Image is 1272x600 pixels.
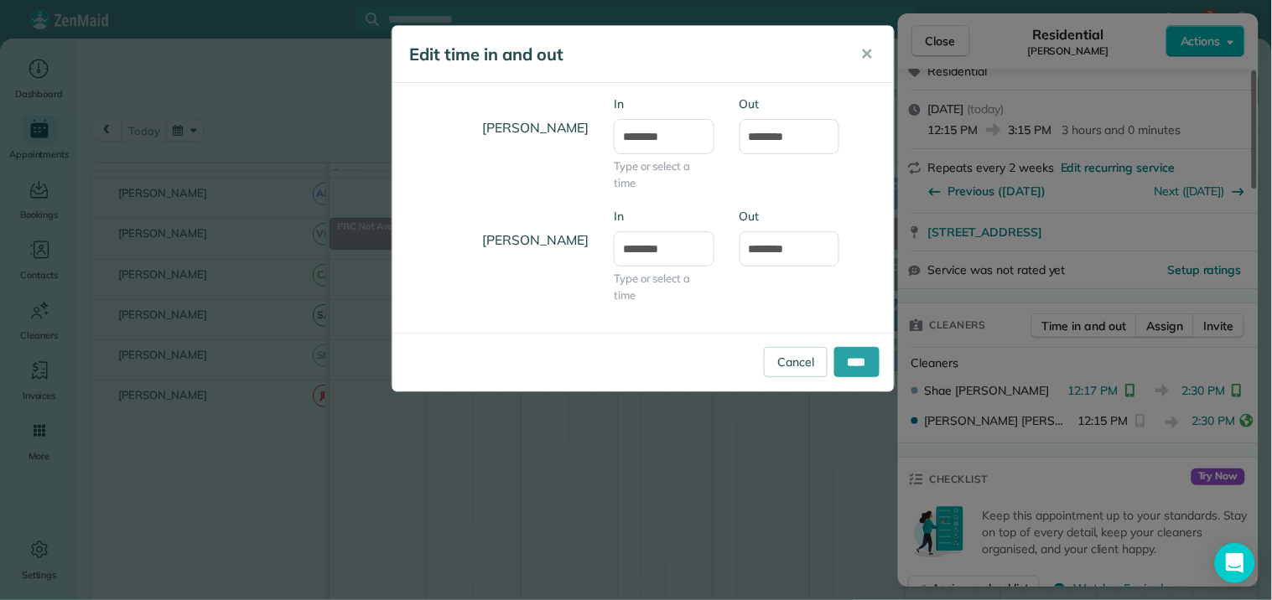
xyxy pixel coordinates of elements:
[614,271,714,303] span: Type or select a time
[405,104,589,152] h4: [PERSON_NAME]
[409,43,837,66] h5: Edit time in and out
[740,208,840,225] label: Out
[614,208,714,225] label: In
[740,96,840,112] label: Out
[614,158,714,191] span: Type or select a time
[764,347,828,377] a: Cancel
[614,96,714,112] label: In
[1215,543,1255,583] div: Open Intercom Messenger
[405,216,589,264] h4: [PERSON_NAME]
[860,44,873,64] span: ✕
